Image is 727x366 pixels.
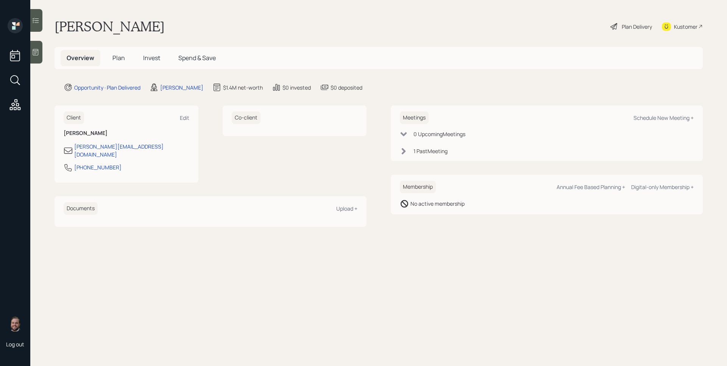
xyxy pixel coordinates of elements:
[64,130,189,136] h6: [PERSON_NAME]
[160,84,203,91] div: [PERSON_NAME]
[557,183,625,191] div: Annual Fee Based Planning +
[55,18,165,35] h1: [PERSON_NAME]
[674,23,697,31] div: Kustomer
[282,84,311,91] div: $0 invested
[232,112,261,124] h6: Co-client
[143,54,160,62] span: Invest
[67,54,94,62] span: Overview
[74,163,122,171] div: [PHONE_NUMBER]
[400,112,429,124] h6: Meetings
[64,202,98,215] h6: Documents
[180,114,189,121] div: Edit
[410,200,465,208] div: No active membership
[64,112,84,124] h6: Client
[413,147,448,155] div: 1 Past Meeting
[622,23,652,31] div: Plan Delivery
[631,183,694,191] div: Digital-only Membership +
[8,316,23,332] img: james-distasi-headshot.png
[74,84,140,91] div: Opportunity · Plan Delivered
[336,205,357,212] div: Upload +
[400,181,436,193] h6: Membership
[331,84,362,91] div: $0 deposited
[633,114,694,121] div: Schedule New Meeting +
[6,341,24,348] div: Log out
[74,143,189,158] div: [PERSON_NAME][EMAIL_ADDRESS][DOMAIN_NAME]
[178,54,216,62] span: Spend & Save
[223,84,263,91] div: $1.4M net-worth
[112,54,125,62] span: Plan
[413,130,465,138] div: 0 Upcoming Meeting s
